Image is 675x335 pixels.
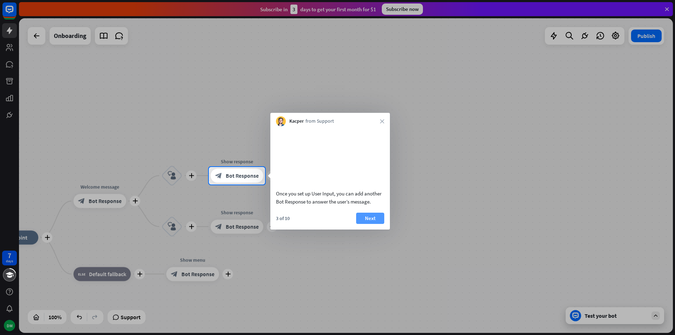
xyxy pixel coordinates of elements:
button: Open LiveChat chat widget [6,3,27,24]
span: Kacper [289,118,304,125]
div: Once you set up User Input, you can add another Bot Response to answer the user’s message. [276,189,384,206]
i: close [380,119,384,123]
span: from Support [306,118,334,125]
i: block_bot_response [215,172,222,179]
button: Next [356,213,384,224]
div: 3 of 10 [276,215,290,221]
span: Bot Response [226,172,259,179]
